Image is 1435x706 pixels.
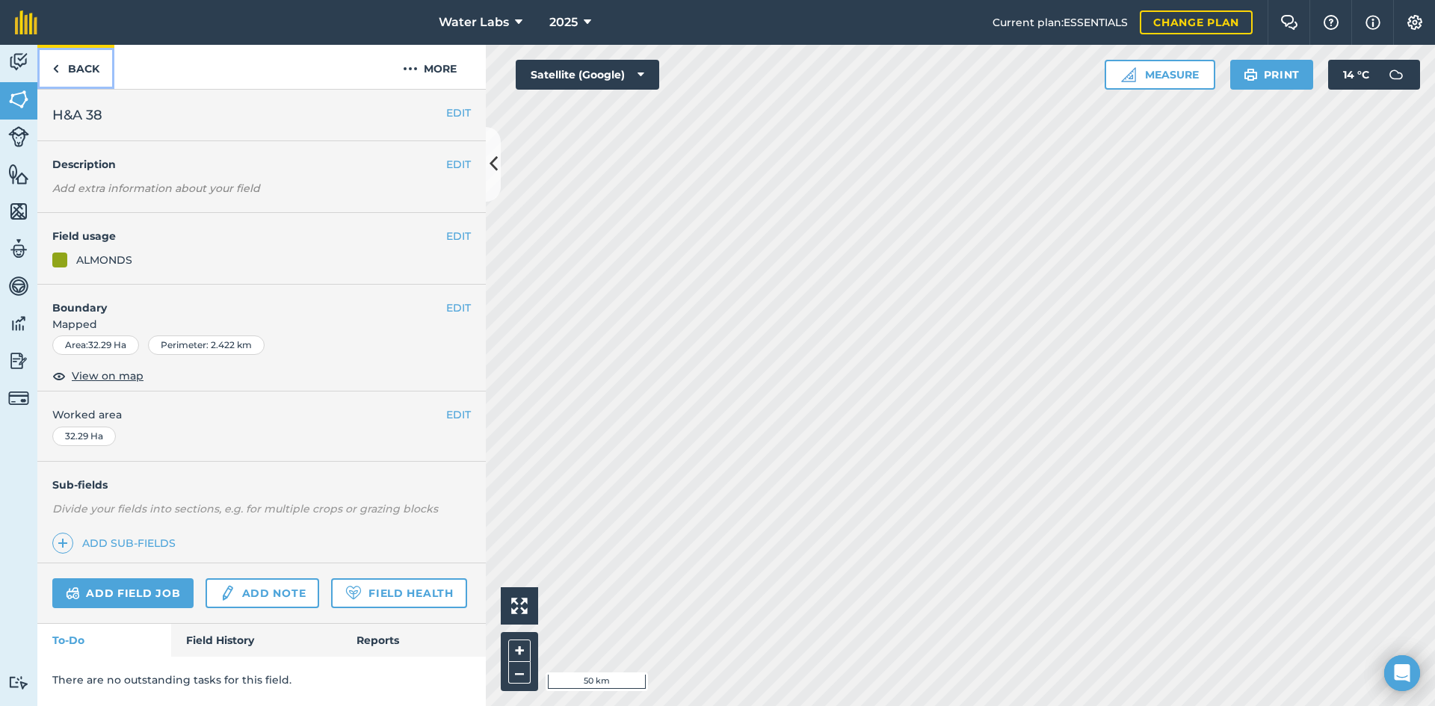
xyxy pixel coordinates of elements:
[15,10,37,34] img: fieldmargin Logo
[52,533,182,554] a: Add sub-fields
[403,60,418,78] img: svg+xml;base64,PHN2ZyB4bWxucz0iaHR0cDovL3d3dy53My5vcmcvMjAwMC9zdmciIHdpZHRoPSIyMCIgaGVpZ2h0PSIyNC...
[37,477,486,493] h4: Sub-fields
[1121,67,1136,82] img: Ruler icon
[511,598,528,614] img: Four arrows, one pointing top left, one top right, one bottom right and the last bottom left
[8,675,29,690] img: svg+xml;base64,PD94bWwgdmVyc2lvbj0iMS4wIiBlbmNvZGluZz0idXRmLTgiPz4KPCEtLSBHZW5lcmF0b3I6IEFkb2JlIE...
[37,316,486,332] span: Mapped
[52,335,139,355] div: Area : 32.29 Ha
[8,200,29,223] img: svg+xml;base64,PHN2ZyB4bWxucz0iaHR0cDovL3d3dy53My5vcmcvMjAwMC9zdmciIHdpZHRoPSI1NiIgaGVpZ2h0PSI2MC...
[1406,15,1424,30] img: A cog icon
[1384,655,1420,691] div: Open Intercom Messenger
[52,228,446,244] h4: Field usage
[52,156,471,173] h4: Description
[52,105,102,126] span: H&A 38
[219,584,235,602] img: svg+xml;base64,PD94bWwgdmVyc2lvbj0iMS4wIiBlbmNvZGluZz0idXRmLTgiPz4KPCEtLSBHZW5lcmF0b3I6IEFkb2JlIE...
[52,182,260,195] em: Add extra information about your field
[1381,60,1411,90] img: svg+xml;base64,PD94bWwgdmVyc2lvbj0iMS4wIiBlbmNvZGluZz0idXRmLTgiPz4KPCEtLSBHZW5lcmF0b3I6IEFkb2JlIE...
[1328,60,1420,90] button: 14 °C
[37,624,171,657] a: To-Do
[508,640,531,662] button: +
[52,367,66,385] img: svg+xml;base64,PHN2ZyB4bWxucz0iaHR0cDovL3d3dy53My5vcmcvMjAwMC9zdmciIHdpZHRoPSIxOCIgaGVpZ2h0PSIyNC...
[52,502,438,515] em: Divide your fields into sections, e.g. for multiple crops or grazing blocks
[76,252,132,268] div: ALMONDS
[549,13,578,31] span: 2025
[72,368,143,384] span: View on map
[439,13,509,31] span: Water Labs
[52,672,471,688] p: There are no outstanding tasks for this field.
[52,578,194,608] a: Add field job
[8,88,29,111] img: svg+xml;base64,PHN2ZyB4bWxucz0iaHR0cDovL3d3dy53My5vcmcvMjAwMC9zdmciIHdpZHRoPSI1NiIgaGVpZ2h0PSI2MC...
[516,60,659,90] button: Satellite (Google)
[8,51,29,73] img: svg+xml;base64,PD94bWwgdmVyc2lvbj0iMS4wIiBlbmNvZGluZz0idXRmLTgiPz4KPCEtLSBHZW5lcmF0b3I6IEFkb2JlIE...
[508,662,531,684] button: –
[1244,66,1258,84] img: svg+xml;base64,PHN2ZyB4bWxucz0iaHR0cDovL3d3dy53My5vcmcvMjAwMC9zdmciIHdpZHRoPSIxOSIgaGVpZ2h0PSIyNC...
[206,578,319,608] a: Add note
[446,156,471,173] button: EDIT
[446,300,471,316] button: EDIT
[1230,60,1314,90] button: Print
[342,624,486,657] a: Reports
[1140,10,1253,34] a: Change plan
[148,335,265,355] div: Perimeter : 2.422 km
[8,238,29,260] img: svg+xml;base64,PD94bWwgdmVyc2lvbj0iMS4wIiBlbmNvZGluZz0idXRmLTgiPz4KPCEtLSBHZW5lcmF0b3I6IEFkb2JlIE...
[1365,13,1380,31] img: svg+xml;base64,PHN2ZyB4bWxucz0iaHR0cDovL3d3dy53My5vcmcvMjAwMC9zdmciIHdpZHRoPSIxNyIgaGVpZ2h0PSIxNy...
[66,584,80,602] img: svg+xml;base64,PD94bWwgdmVyc2lvbj0iMS4wIiBlbmNvZGluZz0idXRmLTgiPz4KPCEtLSBHZW5lcmF0b3I6IEFkb2JlIE...
[52,427,116,446] div: 32.29 Ha
[1322,15,1340,30] img: A question mark icon
[1280,15,1298,30] img: Two speech bubbles overlapping with the left bubble in the forefront
[52,406,471,423] span: Worked area
[52,60,59,78] img: svg+xml;base64,PHN2ZyB4bWxucz0iaHR0cDovL3d3dy53My5vcmcvMjAwMC9zdmciIHdpZHRoPSI5IiBoZWlnaHQ9IjI0Ii...
[1343,60,1369,90] span: 14 ° C
[374,45,486,89] button: More
[8,388,29,409] img: svg+xml;base64,PD94bWwgdmVyc2lvbj0iMS4wIiBlbmNvZGluZz0idXRmLTgiPz4KPCEtLSBHZW5lcmF0b3I6IEFkb2JlIE...
[8,275,29,297] img: svg+xml;base64,PD94bWwgdmVyc2lvbj0iMS4wIiBlbmNvZGluZz0idXRmLTgiPz4KPCEtLSBHZW5lcmF0b3I6IEFkb2JlIE...
[446,406,471,423] button: EDIT
[58,534,68,552] img: svg+xml;base64,PHN2ZyB4bWxucz0iaHR0cDovL3d3dy53My5vcmcvMjAwMC9zdmciIHdpZHRoPSIxNCIgaGVpZ2h0PSIyNC...
[446,105,471,121] button: EDIT
[8,312,29,335] img: svg+xml;base64,PD94bWwgdmVyc2lvbj0iMS4wIiBlbmNvZGluZz0idXRmLTgiPz4KPCEtLSBHZW5lcmF0b3I6IEFkb2JlIE...
[37,285,446,316] h4: Boundary
[331,578,466,608] a: Field Health
[52,367,143,385] button: View on map
[1105,60,1215,90] button: Measure
[171,624,341,657] a: Field History
[446,228,471,244] button: EDIT
[37,45,114,89] a: Back
[8,163,29,185] img: svg+xml;base64,PHN2ZyB4bWxucz0iaHR0cDovL3d3dy53My5vcmcvMjAwMC9zdmciIHdpZHRoPSI1NiIgaGVpZ2h0PSI2MC...
[993,14,1128,31] span: Current plan : ESSENTIALS
[8,350,29,372] img: svg+xml;base64,PD94bWwgdmVyc2lvbj0iMS4wIiBlbmNvZGluZz0idXRmLTgiPz4KPCEtLSBHZW5lcmF0b3I6IEFkb2JlIE...
[8,126,29,147] img: svg+xml;base64,PD94bWwgdmVyc2lvbj0iMS4wIiBlbmNvZGluZz0idXRmLTgiPz4KPCEtLSBHZW5lcmF0b3I6IEFkb2JlIE...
